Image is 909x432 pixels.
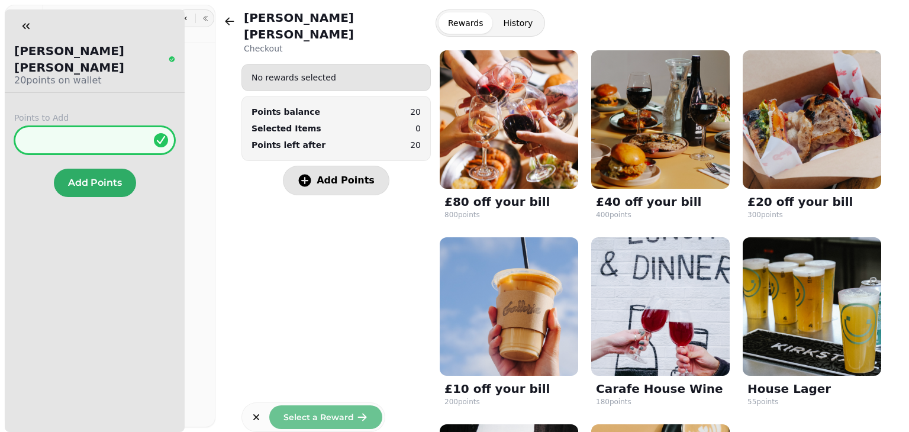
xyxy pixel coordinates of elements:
p: Carafe House Wine [596,381,723,397]
p: £10 off your bill [444,381,550,397]
p: Points left after [252,139,325,151]
span: Add Points [68,178,122,188]
div: 800 points [444,210,480,220]
img: £20 off your bill [743,50,881,189]
div: 400 points [596,210,631,220]
button: Rewards [439,12,492,34]
label: Points to Add [14,112,175,124]
div: 300 points [747,210,783,220]
img: £10 off your bill [440,237,578,376]
div: 180 points [596,397,631,407]
h2: [PERSON_NAME] [PERSON_NAME] [244,9,431,43]
img: £80 off your bill [440,50,578,189]
p: 20 [410,139,421,151]
img: Carafe House Wine [591,237,730,376]
button: Select a Reward [269,405,382,429]
p: 20 [410,106,421,118]
span: Add Points [317,176,375,185]
div: 200 points [444,397,480,407]
button: History [494,12,542,34]
p: Checkout [244,43,431,54]
div: 55 points [747,397,778,407]
p: 20 points on wallet [14,73,175,88]
span: Select a Reward [283,413,354,421]
p: House Lager [747,381,831,397]
p: £80 off your bill [444,194,550,210]
p: Selected Items [252,122,321,134]
button: Add Points [283,166,389,195]
div: No rewards selected [242,67,430,88]
p: £40 off your bill [596,194,701,210]
p: 0 [415,122,421,134]
img: £40 off your bill [591,50,730,189]
img: House Lager [743,237,881,376]
button: Add Points [54,169,136,197]
p: [PERSON_NAME] [PERSON_NAME] [14,43,166,76]
p: £20 off your bill [747,194,853,210]
div: Points balance [252,106,320,118]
